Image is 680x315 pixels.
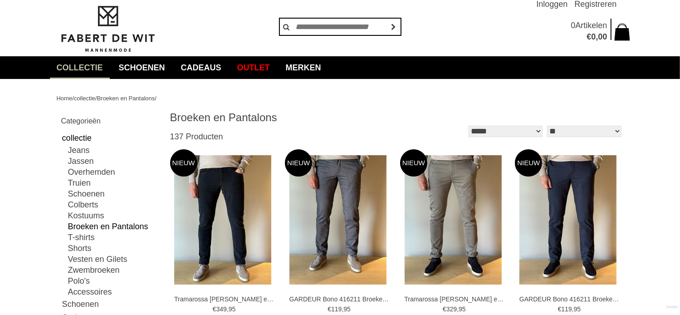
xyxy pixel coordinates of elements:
span: 0 [591,32,596,41]
a: Polo's [68,276,159,286]
img: Tramarossa Michelangelo Broeken en Pantalons [174,155,271,285]
a: Accessoires [68,286,159,297]
span: 0 [571,21,575,30]
a: Broeken en Pantalons [97,95,155,102]
a: Home [57,95,73,102]
a: Jeans [68,145,159,156]
span: € [443,305,446,313]
a: Jassen [68,156,159,167]
h2: Categorieën [61,115,159,127]
span: € [213,305,216,313]
span: € [587,32,591,41]
span: Artikelen [575,21,607,30]
img: GARDEUR Bono 416211 Broeken en Pantalons [519,155,616,285]
img: Tramarossa Luis Broeken en Pantalons [405,155,502,285]
a: Shorts [68,243,159,254]
span: 349 [216,305,226,313]
span: / [72,95,74,102]
span: 119 [561,305,572,313]
a: collectie [61,131,159,145]
a: Schoenen [61,297,159,311]
span: , [227,305,229,313]
a: Tramarossa [PERSON_NAME] en Pantalons [174,295,274,303]
a: Merken [279,56,328,79]
a: GARDEUR Bono 416211 Broeken en Pantalons [289,295,389,303]
span: / [155,95,157,102]
span: 119 [331,305,342,313]
a: Outlet [230,56,277,79]
a: Schoenen [112,56,172,79]
a: Kostuums [68,210,159,221]
span: , [342,305,343,313]
a: Colberts [68,199,159,210]
span: € [328,305,331,313]
span: 329 [446,305,457,313]
a: Broeken en Pantalons [68,221,159,232]
span: , [596,32,598,41]
a: T-shirts [68,232,159,243]
a: GARDEUR Bono 416211 Broeken en Pantalons [519,295,619,303]
span: , [572,305,574,313]
span: , [457,305,459,313]
span: 00 [598,32,607,41]
a: Schoenen [68,188,159,199]
a: Divide [666,301,678,313]
a: collectie [74,95,95,102]
a: Truien [68,177,159,188]
img: Fabert de Wit [57,5,159,54]
a: Cadeaus [174,56,228,79]
span: 95 [574,305,581,313]
a: Vesten en Gilets [68,254,159,265]
span: 137 Producten [170,132,223,141]
a: Tramarossa [PERSON_NAME] en Pantalons [404,295,504,303]
h1: Broeken en Pantalons [170,111,397,124]
span: 95 [343,305,351,313]
a: collectie [50,56,110,79]
span: € [558,305,562,313]
a: Overhemden [68,167,159,177]
span: 95 [229,305,236,313]
a: Zwembroeken [68,265,159,276]
img: GARDEUR Bono 416211 Broeken en Pantalons [289,155,386,285]
span: 95 [459,305,466,313]
span: / [95,95,97,102]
